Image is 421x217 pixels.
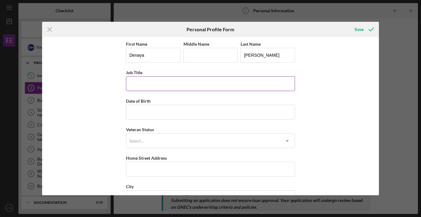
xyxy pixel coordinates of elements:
[126,41,147,47] label: First Name
[187,27,234,32] h6: Personal Profile Form
[129,139,144,143] div: Select...
[126,98,151,104] label: Date of Birth
[126,155,167,161] label: Home Street Address
[126,70,142,75] label: Job Title
[355,23,364,36] div: Save
[126,184,134,189] label: City
[241,41,261,47] label: Last Name
[348,23,379,36] button: Save
[183,41,209,47] label: Middle Name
